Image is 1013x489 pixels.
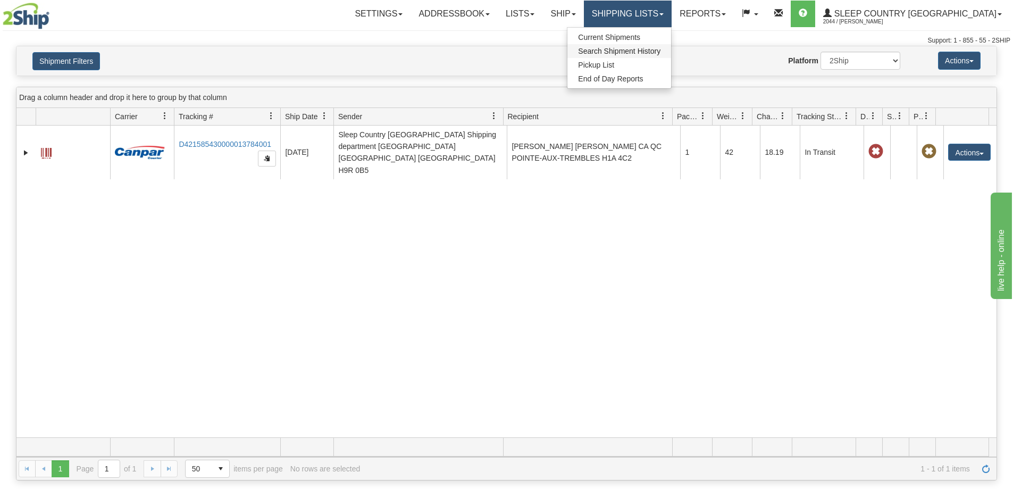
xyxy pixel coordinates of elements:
[77,460,137,478] span: Page of 1
[485,107,503,125] a: Sender filter column settings
[262,107,280,125] a: Tracking # filter column settings
[977,460,994,477] a: Refresh
[914,111,923,122] span: Pickup Status
[868,144,883,159] span: Late
[16,87,997,108] div: grid grouping header
[815,1,1010,27] a: Sleep Country [GEOGRAPHIC_DATA] 2044 / [PERSON_NAME]
[567,58,671,72] a: Pickup List
[938,52,981,70] button: Actions
[212,460,229,477] span: select
[677,111,699,122] span: Packages
[823,16,903,27] span: 2044 / [PERSON_NAME]
[832,9,997,18] span: Sleep Country [GEOGRAPHIC_DATA]
[3,36,1010,45] div: Support: 1 - 855 - 55 - 2SHIP
[115,111,138,122] span: Carrier
[285,111,317,122] span: Ship Date
[179,111,213,122] span: Tracking #
[542,1,583,27] a: Ship
[333,126,507,179] td: Sleep Country [GEOGRAPHIC_DATA] Shipping department [GEOGRAPHIC_DATA] [GEOGRAPHIC_DATA] [GEOGRAPH...
[720,126,760,179] td: 42
[654,107,672,125] a: Recipient filter column settings
[672,1,734,27] a: Reports
[578,47,660,55] span: Search Shipment History
[887,111,896,122] span: Shipment Issues
[717,111,739,122] span: Weight
[578,74,643,83] span: End of Day Reports
[52,460,69,477] span: Page 1
[192,463,206,474] span: 50
[864,107,882,125] a: Delivery Status filter column settings
[760,126,800,179] td: 18.19
[280,126,333,179] td: [DATE]
[185,460,230,478] span: Page sizes drop down
[578,61,614,69] span: Pickup List
[774,107,792,125] a: Charge filter column settings
[338,111,362,122] span: Sender
[567,72,671,86] a: End of Day Reports
[179,140,271,148] a: D421585430000013784001
[185,460,283,478] span: items per page
[21,147,31,158] a: Expand
[315,107,333,125] a: Ship Date filter column settings
[347,1,411,27] a: Settings
[680,126,720,179] td: 1
[948,144,991,161] button: Actions
[922,144,936,159] span: Pickup Not Assigned
[98,460,120,477] input: Page 1
[156,107,174,125] a: Carrier filter column settings
[757,111,779,122] span: Charge
[860,111,869,122] span: Delivery Status
[41,143,52,160] a: Label
[32,52,100,70] button: Shipment Filters
[567,44,671,58] a: Search Shipment History
[578,33,640,42] span: Current Shipments
[290,465,361,473] div: No rows are selected
[411,1,498,27] a: Addressbook
[917,107,935,125] a: Pickup Status filter column settings
[567,30,671,44] a: Current Shipments
[800,126,864,179] td: In Transit
[508,111,539,122] span: Recipient
[8,6,98,19] div: live help - online
[498,1,542,27] a: Lists
[258,151,276,167] button: Copy to clipboard
[3,3,49,29] img: logo2044.jpg
[115,146,165,159] img: 14 - Canpar
[989,190,1012,299] iframe: chat widget
[507,126,680,179] td: [PERSON_NAME] [PERSON_NAME] CA QC POINTE-AUX-TREMBLES H1A 4C2
[367,465,970,473] span: 1 - 1 of 1 items
[797,111,843,122] span: Tracking Status
[788,55,818,66] label: Platform
[891,107,909,125] a: Shipment Issues filter column settings
[584,1,672,27] a: Shipping lists
[734,107,752,125] a: Weight filter column settings
[694,107,712,125] a: Packages filter column settings
[838,107,856,125] a: Tracking Status filter column settings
